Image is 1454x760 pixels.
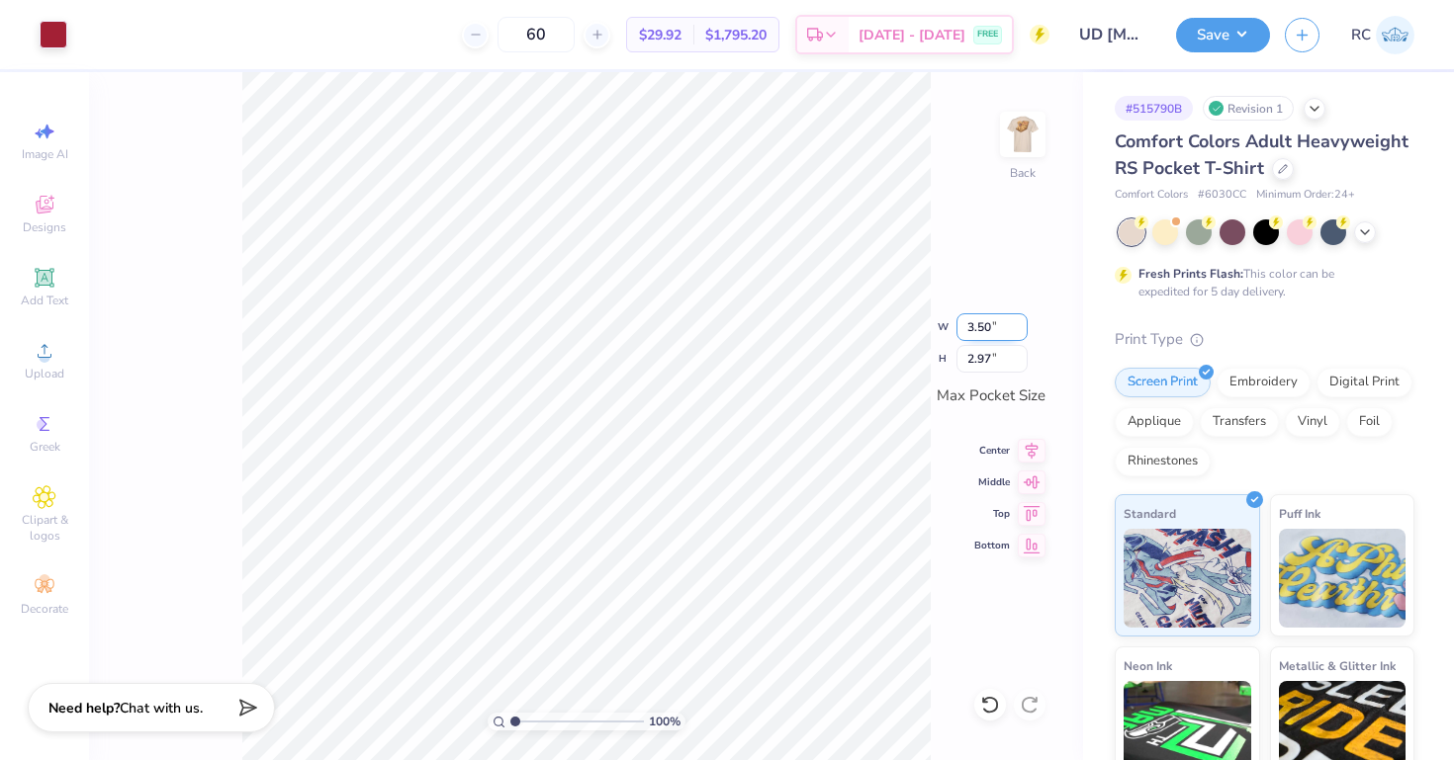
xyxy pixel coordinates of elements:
span: Puff Ink [1279,503,1320,524]
img: Standard [1124,529,1251,628]
span: FREE [977,28,998,42]
span: Center [974,444,1010,458]
img: Puff Ink [1279,529,1407,628]
span: Comfort Colors [1115,187,1188,204]
div: Digital Print [1317,368,1412,397]
div: Back [1010,164,1036,182]
span: $1,795.20 [705,25,767,45]
input: – – [498,17,575,52]
span: Designs [23,219,66,235]
input: Untitled Design [1064,15,1161,54]
span: Add Text [21,293,68,308]
img: Back [1003,115,1043,154]
div: Transfers [1200,407,1279,437]
div: Rhinestones [1115,447,1211,476]
span: # 6030CC [1198,187,1246,204]
span: Minimum Order: 24 + [1256,187,1355,204]
span: Neon Ink [1124,655,1172,676]
span: Bottom [974,539,1010,552]
img: Reilly Chin(cm) [1376,16,1414,54]
span: Greek [30,439,60,455]
span: Chat with us. [120,699,203,718]
div: Foil [1346,407,1393,437]
div: This color can be expedited for 5 day delivery. [1138,265,1382,300]
span: Comfort Colors Adult Heavyweight RS Pocket T-Shirt [1115,129,1409,180]
div: # 515790B [1115,96,1193,121]
strong: Fresh Prints Flash: [1138,266,1243,282]
div: Revision 1 [1203,96,1294,121]
span: RC [1351,24,1371,46]
span: Middle [974,475,1010,489]
span: Standard [1124,503,1176,524]
div: Print Type [1115,328,1414,351]
div: Embroidery [1217,368,1311,397]
span: [DATE] - [DATE] [859,25,965,45]
span: Decorate [21,601,68,617]
span: Upload [25,366,64,381]
span: Clipart & logos [10,512,79,544]
a: RC [1351,16,1414,54]
div: Screen Print [1115,368,1211,397]
span: 100 % [649,713,681,730]
button: Save [1176,18,1270,52]
div: Applique [1115,407,1194,437]
div: Vinyl [1285,407,1340,437]
span: Metallic & Glitter Ink [1279,655,1396,676]
span: $29.92 [639,25,682,45]
span: Top [974,507,1010,521]
span: Image AI [22,146,68,162]
strong: Need help? [48,699,120,718]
